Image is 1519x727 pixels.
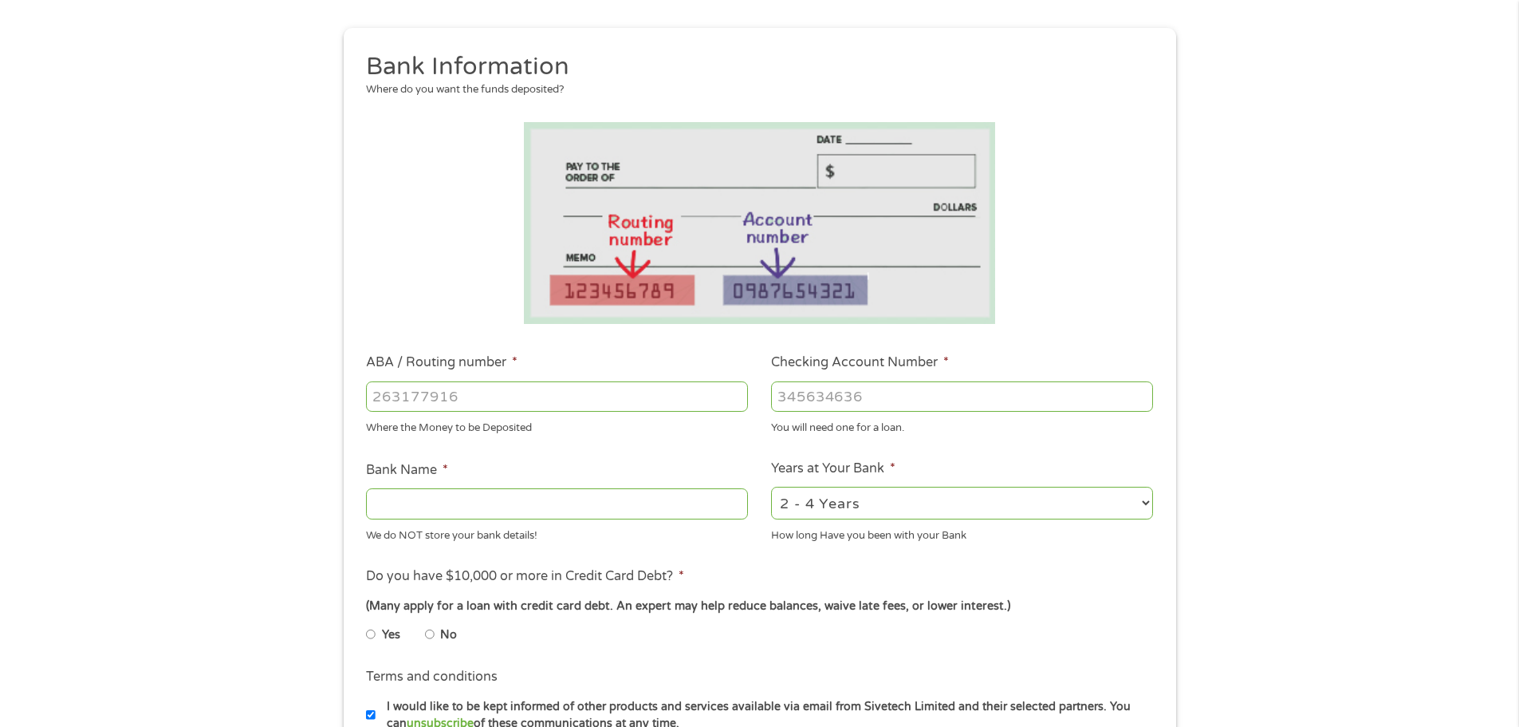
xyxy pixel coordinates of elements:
[366,568,684,585] label: Do you have $10,000 or more in Credit Card Debt?
[440,626,457,644] label: No
[366,598,1152,615] div: (Many apply for a loan with credit card debt. An expert may help reduce balances, waive late fees...
[771,522,1153,543] div: How long Have you been with your Bank
[771,354,949,371] label: Checking Account Number
[366,51,1141,83] h2: Bank Information
[366,415,748,437] div: Where the Money to be Deposited
[771,415,1153,437] div: You will need one for a loan.
[366,381,748,412] input: 263177916
[366,522,748,543] div: We do NOT store your bank details!
[771,381,1153,412] input: 345634636
[771,460,895,477] label: Years at Your Bank
[366,669,498,686] label: Terms and conditions
[382,626,400,644] label: Yes
[366,82,1141,98] div: Where do you want the funds deposited?
[366,354,517,371] label: ABA / Routing number
[366,462,448,479] label: Bank Name
[524,122,996,324] img: Routing number location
